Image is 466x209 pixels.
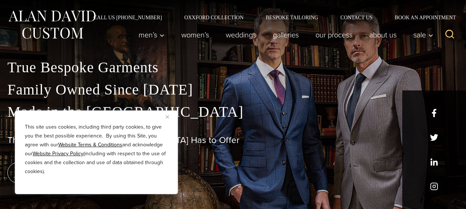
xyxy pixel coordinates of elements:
[265,27,307,42] a: Galleries
[139,31,165,39] span: Men’s
[130,27,437,42] nav: Primary Navigation
[329,15,384,20] a: Contact Us
[173,27,218,42] a: Women’s
[7,135,459,146] h1: The Best Custom Suits [GEOGRAPHIC_DATA] Has to Offer
[173,15,255,20] a: Oxxford Collection
[82,15,459,20] nav: Secondary Navigation
[307,27,361,42] a: Our Process
[413,31,433,39] span: Sale
[166,112,175,121] button: Close
[218,27,265,42] a: weddings
[82,15,173,20] a: Call Us [PHONE_NUMBER]
[33,150,83,157] a: Website Privacy Policy
[255,15,329,20] a: Bespoke Tailoring
[384,15,459,20] a: Book an Appointment
[166,115,169,119] img: Close
[7,56,459,123] p: True Bespoke Garments Family Owned Since [DATE] Made in the [GEOGRAPHIC_DATA]
[441,26,459,44] button: View Search Form
[25,123,168,176] p: This site uses cookies, including third party cookies, to give you the best possible experience. ...
[58,141,122,149] a: Website Terms & Conditions
[361,27,405,42] a: About Us
[7,8,96,41] img: Alan David Custom
[7,162,111,183] a: book an appointment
